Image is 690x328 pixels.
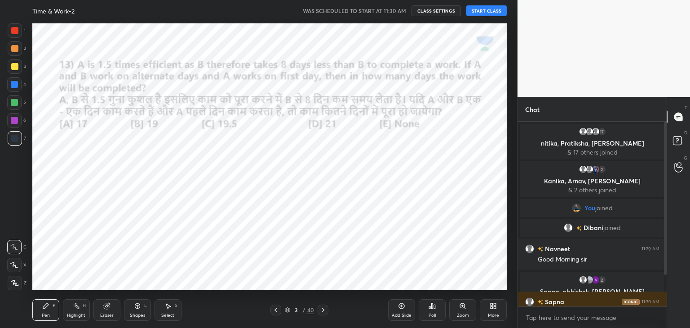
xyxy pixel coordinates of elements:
img: 30c0f447de784494ab105100fdd84c2f.jpg [591,165,600,174]
div: Poll [429,313,436,318]
div: 5 [7,95,26,110]
div: / [303,307,305,313]
div: 3 [8,59,26,74]
div: 7 [8,131,26,146]
div: 3 [292,307,301,313]
div: 11:30 AM [641,299,659,305]
div: P [53,303,55,308]
div: Shapes [130,313,145,318]
div: 11:29 AM [641,246,659,252]
div: 4 [7,77,26,92]
p: Chat [518,98,547,121]
span: You [584,204,595,212]
h6: Navneet [543,244,570,253]
div: Pen [42,313,50,318]
div: More [488,313,499,318]
img: default.png [585,165,594,174]
div: C [7,240,27,254]
div: Eraser [100,313,114,318]
div: X [7,258,27,272]
img: default.png [525,244,534,253]
div: S [175,303,177,308]
img: d84243986e354267bcc07dcb7018cb26.file [572,204,581,213]
div: Good Morning sir [538,255,659,264]
div: 2 [597,165,606,174]
img: no-rating-badge.077c3623.svg [576,226,582,231]
span: joined [603,224,621,231]
div: 2 [597,275,606,284]
p: & 17 others joined [526,149,659,156]
div: 6 [7,113,26,128]
h4: Time & Work-2 [32,7,75,15]
img: default.png [525,297,534,306]
img: no-rating-badge.077c3623.svg [538,247,543,252]
div: Z [8,276,27,290]
img: no-rating-badge.077c3623.svg [538,300,543,305]
div: Select [161,313,174,318]
h6: Sapna [543,297,564,306]
h5: WAS SCHEDULED TO START AT 11:30 AM [303,7,406,15]
p: G [684,155,687,161]
span: joined [595,204,613,212]
img: 52b6f681eb3e4a10b36ca2c3a9b89fe4.jpg [591,275,600,284]
div: 1 [8,23,26,38]
img: default.png [579,165,588,174]
div: Highlight [67,313,85,318]
img: default.png [564,223,573,232]
div: 2 [8,41,26,56]
p: D [684,129,687,136]
img: iconic-dark.1390631f.png [622,299,640,305]
img: default.png [591,127,600,136]
img: 6421e53f50354079aabea871230acd59.31204298_3 [585,275,594,284]
div: Add Slide [392,313,411,318]
button: CLASS SETTINGS [411,5,461,16]
div: L [144,303,147,308]
img: default.png [585,127,594,136]
span: Dibani [584,224,603,231]
button: START CLASS [466,5,507,16]
p: nitika, Pratiksha, [PERSON_NAME] [526,140,659,147]
div: grid [518,122,667,307]
div: H [83,303,86,308]
div: 40 [307,306,314,314]
div: Zoom [457,313,469,318]
p: & 2 others joined [526,186,659,194]
p: T [685,104,687,111]
img: default.png [579,275,588,284]
p: Sapna, abhishek, [PERSON_NAME] [526,288,659,295]
div: 17 [597,127,606,136]
img: default.png [579,127,588,136]
p: Kanika, Arnav, [PERSON_NAME] [526,177,659,185]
